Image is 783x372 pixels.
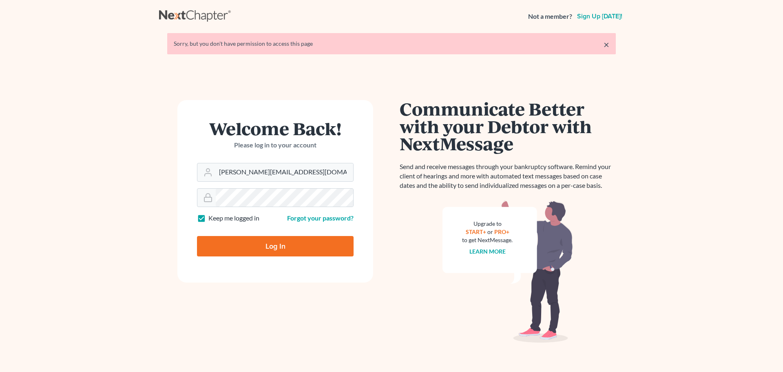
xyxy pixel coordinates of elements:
a: Sign up [DATE]! [575,13,624,20]
a: Forgot your password? [287,214,354,222]
strong: Not a member? [528,12,572,21]
div: Sorry, but you don't have permission to access this page [174,40,609,48]
a: × [604,40,609,49]
h1: Welcome Back! [197,120,354,137]
h1: Communicate Better with your Debtor with NextMessage [400,100,616,152]
a: Learn more [469,248,506,255]
div: Upgrade to [462,220,513,228]
img: nextmessage_bg-59042aed3d76b12b5cd301f8e5b87938c9018125f34e5fa2b7a6b67550977c72.svg [442,200,573,343]
div: to get NextMessage. [462,236,513,244]
input: Log In [197,236,354,256]
input: Email Address [216,163,353,181]
label: Keep me logged in [208,214,259,223]
a: PRO+ [494,228,509,235]
a: START+ [466,228,486,235]
p: Send and receive messages through your bankruptcy software. Remind your client of hearings and mo... [400,162,616,190]
p: Please log in to your account [197,140,354,150]
span: or [487,228,493,235]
